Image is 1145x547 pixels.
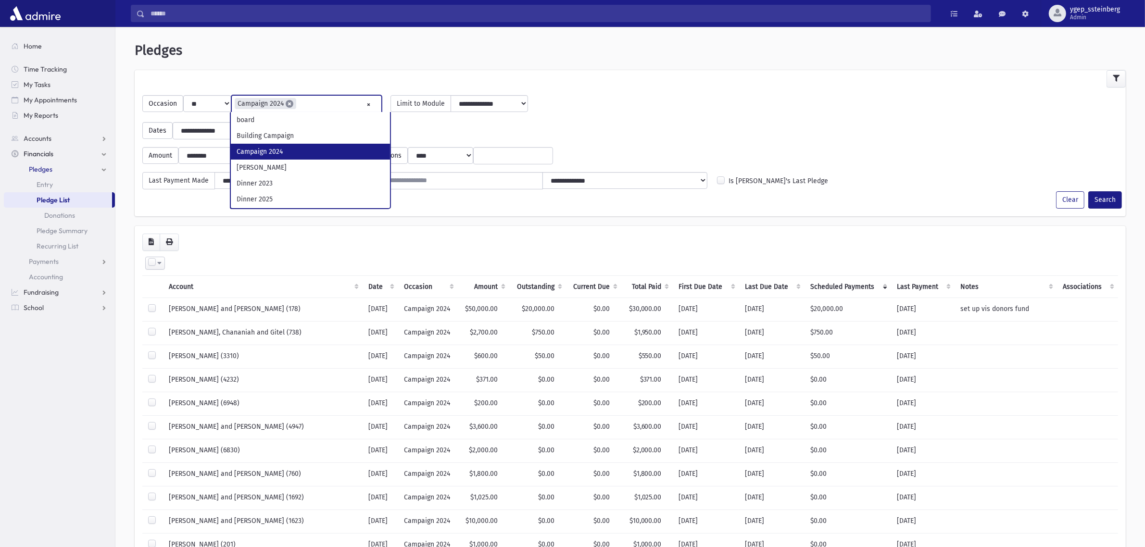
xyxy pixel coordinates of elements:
[805,415,892,439] td: $0.00
[24,134,51,143] span: Accounts
[398,439,458,462] td: Campaign 2024
[235,98,296,109] li: Campaign 2024
[142,95,183,112] span: Occasion
[398,275,458,298] th: Occasion : activate to sort column ascending
[532,328,554,336] span: $750.00
[739,510,805,533] td: [DATE]
[633,423,662,431] span: $3,600.00
[535,352,554,360] span: $50.00
[24,288,59,297] span: Fundraising
[739,462,805,486] td: [DATE]
[593,517,610,525] span: $0.00
[1070,6,1120,13] span: ygep_ssteinberg
[142,147,178,164] span: Amount
[892,439,955,462] td: [DATE]
[805,345,892,368] td: $50.00
[363,298,398,321] td: [DATE]
[805,368,892,392] td: $0.00
[458,462,509,486] td: $1,800.00
[8,4,63,23] img: AdmirePro
[522,305,554,313] span: $20,000.00
[231,144,390,160] li: Campaign 2024
[163,321,363,345] td: [PERSON_NAME], Chananiah and Gitel (738)
[4,254,115,269] a: Payments
[4,131,115,146] a: Accounts
[37,242,78,250] span: Recurring List
[634,493,662,501] span: $1,025.00
[739,298,805,321] td: [DATE]
[398,486,458,510] td: Campaign 2024
[458,275,509,298] th: Amount: activate to sort column ascending
[4,300,115,315] a: School
[458,510,509,533] td: $10,000.00
[4,77,115,92] a: My Tasks
[638,399,662,407] span: $200.00
[805,321,892,345] td: $750.00
[231,160,390,175] li: [PERSON_NAME]
[1057,275,1118,298] th: Associations: activate to sort column ascending
[805,275,892,298] th: Scheduled Payments: activate to sort column ascending
[366,99,371,110] span: Remove all items
[24,303,44,312] span: School
[24,96,77,104] span: My Appointments
[24,80,50,89] span: My Tasks
[4,269,115,285] a: Accounting
[538,446,554,454] span: $0.00
[142,122,173,139] span: Dates
[538,493,554,501] span: $0.00
[955,298,1057,321] td: set up vis donors fund
[892,486,955,510] td: [DATE]
[739,415,805,439] td: [DATE]
[4,177,115,192] a: Entry
[593,423,610,431] span: $0.00
[1056,191,1084,209] button: Clear
[805,439,892,462] td: $0.00
[37,226,88,235] span: Pledge Summary
[458,439,509,462] td: $2,000.00
[566,275,622,298] th: Current Due: activate to sort column ascending
[4,238,115,254] a: Recurring List
[892,462,955,486] td: [DATE]
[739,439,805,462] td: [DATE]
[24,42,42,50] span: Home
[892,275,955,298] th: Last Payment: activate to sort column ascending
[639,352,662,360] span: $550.00
[633,446,662,454] span: $2,000.00
[4,92,115,108] a: My Appointments
[458,345,509,368] td: $600.00
[163,486,363,510] td: [PERSON_NAME] and [PERSON_NAME] (1692)
[673,415,739,439] td: [DATE]
[458,392,509,415] td: $200.00
[892,321,955,345] td: [DATE]
[1070,13,1120,21] span: Admin
[398,415,458,439] td: Campaign 2024
[892,510,955,533] td: [DATE]
[673,275,739,298] th: First Due Date: activate to sort column ascending
[398,392,458,415] td: Campaign 2024
[163,462,363,486] td: [PERSON_NAME] and [PERSON_NAME] (760)
[538,517,554,525] span: $0.00
[363,392,398,415] td: [DATE]
[231,112,390,128] li: board
[593,493,610,501] span: $0.00
[593,446,610,454] span: $0.00
[892,392,955,415] td: [DATE]
[390,95,451,112] span: Limit to Module
[739,486,805,510] td: [DATE]
[145,5,931,22] input: Search
[4,146,115,162] a: Financials
[160,234,179,251] button: Print
[538,399,554,407] span: $0.00
[163,439,363,462] td: [PERSON_NAME] (6830)
[142,172,215,189] span: Last Payment Made
[673,462,739,486] td: [DATE]
[231,175,390,191] li: Dinner 2023
[24,149,53,158] span: Financials
[24,111,58,120] span: My Reports
[538,375,554,384] span: $0.00
[805,298,892,321] td: $20,000.00
[739,345,805,368] td: [DATE]
[363,368,398,392] td: [DATE]
[4,223,115,238] a: Pledge Summary
[593,305,610,313] span: $0.00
